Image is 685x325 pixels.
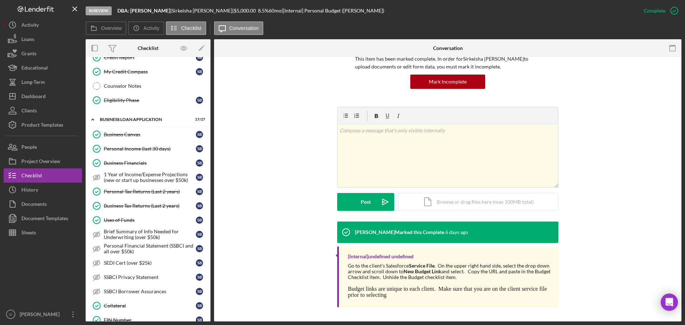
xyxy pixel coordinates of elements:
[196,316,203,324] div: S B
[269,8,281,14] div: 60 mo
[89,127,207,142] a: Business CanvasSB
[196,288,203,295] div: S B
[89,184,207,199] a: Personal Tax Returns (Last 2 years)SB
[9,313,12,316] text: IV
[89,93,207,107] a: Eligibility PhaseSB
[355,55,541,71] p: This item has been marked complete. In order for Sirkeisha [PERSON_NAME] to upload documents or e...
[89,199,207,213] a: Business Tax Returns (Last 2 years)SB
[21,103,37,120] div: Clients
[4,154,82,168] button: Project Overview
[143,25,159,31] label: Activity
[138,45,158,51] div: Checklist
[4,140,82,154] button: People
[172,8,234,14] div: Sirkeisha [PERSON_NAME] |
[4,211,82,225] button: Document Templates
[4,183,82,197] button: History
[196,159,203,167] div: S B
[104,172,196,183] div: 1 Year of Income/Expense Projections (new or start up businesses over $50k)
[21,61,48,77] div: Educational
[104,146,196,152] div: Personal Income (last 30 days)
[117,7,170,14] b: DBA: [PERSON_NAME]
[409,263,435,269] strong: Service File
[89,156,207,170] a: Business FinancialsSB
[4,307,82,321] button: IV[PERSON_NAME]
[4,197,82,211] button: Documents
[196,274,203,281] div: S B
[21,89,46,105] div: Dashboard
[21,183,38,199] div: History
[355,229,444,235] div: [PERSON_NAME] Marked this Complete
[104,317,196,323] div: EIN Number
[89,50,207,65] a: Credit ReportSB
[104,55,196,60] div: Credit Report
[104,217,196,223] div: Uses of Funds
[89,65,207,79] a: My Credit CompassSB
[4,32,82,46] button: Loans
[214,21,264,35] button: Conversation
[4,89,82,103] button: Dashboard
[21,32,34,48] div: Loans
[637,4,681,18] button: Complete
[196,174,203,181] div: S B
[21,140,37,156] div: People
[104,97,196,103] div: Eligibility Phase
[89,299,207,313] a: CollateralSB
[361,193,371,211] div: Post
[18,307,64,323] div: [PERSON_NAME]
[89,213,207,227] a: Uses of FundsSB
[104,69,196,75] div: My Credit Compass
[89,142,207,156] a: Personal Income (last 30 days)SB
[21,197,47,213] div: Documents
[104,189,196,194] div: Personal Tax Returns (Last 2 years)
[181,25,202,31] label: Checklist
[89,284,207,299] a: SSBCI Borrower AssurancesSB
[21,211,68,227] div: Document Templates
[196,97,203,104] div: S B
[429,75,467,89] div: Mark Incomplete
[89,79,207,93] a: Counselor Notes
[117,8,172,14] div: |
[104,160,196,166] div: Business Financials
[100,117,187,122] div: BUSINESS LOAN APPLICATION
[104,274,196,280] div: SSBCI Privacy Statement
[445,229,468,235] time: 2025-08-13 15:13
[21,75,45,91] div: Long-Term
[644,4,665,18] div: Complete
[104,203,196,209] div: Business Tax Returns (Last 2 years)
[4,168,82,183] button: Checklist
[128,21,164,35] button: Activity
[281,8,384,14] div: | [Internal] Personal Budget ([PERSON_NAME])
[21,46,36,62] div: Grants
[4,46,82,61] button: Grants
[21,118,63,134] div: Product Templates
[196,302,203,309] div: S B
[196,68,203,75] div: S B
[196,259,203,266] div: S B
[86,21,126,35] button: Overview
[4,103,82,118] button: Clients
[4,118,82,132] button: Product Templates
[404,268,441,274] strong: New Budget Link
[196,54,203,61] div: S B
[196,188,203,195] div: S B
[433,45,463,51] div: Conversation
[101,25,122,31] label: Overview
[89,170,207,184] a: 1 Year of Income/Expense Projections (new or start up businesses over $50k)SB
[348,263,551,280] div: Go to the client's Salesforce . On the upper right hand side, select the drop down arrow and scro...
[21,225,36,242] div: Sheets
[348,286,547,298] span: Budget links are unique to each client. Make sure that you are on the client service file prior t...
[4,225,82,240] button: Sheets
[4,18,82,32] button: Activity
[4,75,82,89] button: Long-Term
[104,229,196,240] div: Brief Summary of Info Needed for Underwriting (over $50k)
